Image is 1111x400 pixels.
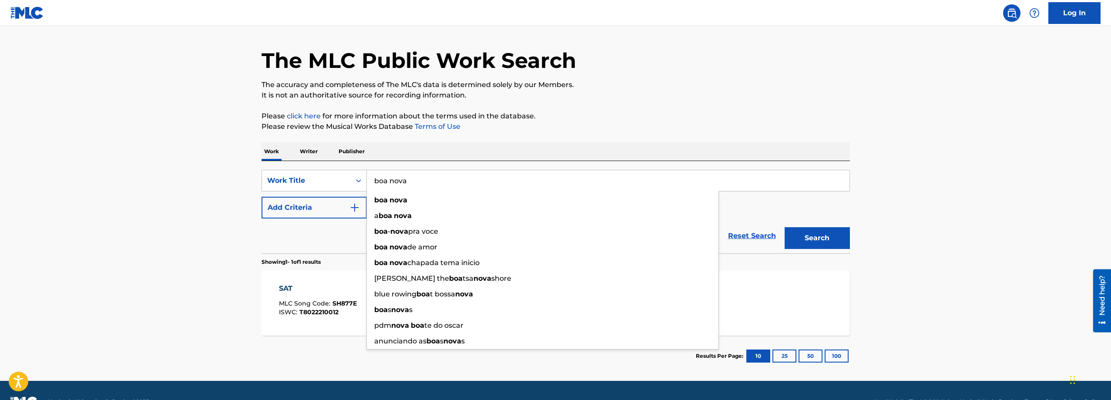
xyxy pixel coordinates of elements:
[461,337,465,345] span: s
[409,306,413,314] span: s
[443,337,461,345] strong: nova
[374,212,379,220] span: a
[413,122,460,131] a: Terms of Use
[473,274,491,282] strong: nova
[440,337,443,345] span: s
[449,274,463,282] strong: boa
[394,212,412,220] strong: nova
[424,321,463,329] span: te do oscar
[408,227,438,235] span: pra voce
[1070,367,1075,393] div: Drag
[374,243,388,251] strong: boa
[374,274,449,282] span: [PERSON_NAME] the
[825,350,849,363] button: 100
[279,299,332,307] span: MLC Song Code :
[262,47,576,74] h1: The MLC Public Work Search
[374,306,388,314] strong: boa
[411,321,424,329] strong: boa
[724,226,780,245] a: Reset Search
[262,111,850,121] p: Please for more information about the terms used in the database.
[262,197,367,218] button: Add Criteria
[374,337,426,345] span: anunciando as
[389,243,407,251] strong: nova
[10,7,44,19] img: MLC Logo
[455,290,473,298] strong: nova
[374,227,388,235] strong: boa
[262,258,321,266] p: Showing 1 - 1 of 1 results
[1026,4,1043,22] div: Help
[1007,8,1017,18] img: search
[374,196,388,204] strong: boa
[379,212,392,220] strong: boa
[391,306,409,314] strong: nova
[390,227,408,235] strong: nova
[407,243,437,251] span: de amor
[430,290,455,298] span: t bossa
[332,299,357,307] span: SH877E
[374,290,416,298] span: blue rowing
[267,175,346,186] div: Work Title
[1067,358,1111,400] iframe: Chat Widget
[262,80,850,90] p: The accuracy and completeness of The MLC's data is determined solely by our Members.
[262,121,850,132] p: Please review the Musical Works Database
[389,196,407,204] strong: nova
[772,350,796,363] button: 25
[262,142,282,161] p: Work
[388,227,390,235] span: -
[426,337,440,345] strong: boa
[416,290,430,298] strong: boa
[262,90,850,101] p: It is not an authoritative source for recording information.
[785,227,850,249] button: Search
[391,321,409,329] strong: nova
[10,6,21,46] div: Need help?
[287,112,321,120] a: click here
[1048,2,1101,24] a: Log In
[746,350,770,363] button: 10
[388,306,391,314] span: s
[336,142,367,161] p: Publisher
[279,308,299,316] span: ISWC :
[299,308,339,316] span: T8022210012
[799,350,822,363] button: 50
[279,283,357,294] div: SAT
[696,352,745,360] p: Results Per Page:
[491,274,511,282] span: shore
[349,202,360,213] img: 9d2ae6d4665cec9f34b9.svg
[407,259,480,267] span: chapada tema inicio
[1087,269,1111,333] iframe: Resource Center
[262,170,850,253] form: Search Form
[297,142,320,161] p: Writer
[1003,4,1020,22] a: Public Search
[374,321,391,329] span: pdm
[389,259,407,267] strong: nova
[262,270,850,336] a: SATMLC Song Code:SH877EISWC:T8022210012Writers (1)[PERSON_NAME]Recording Artists (36)[PERSON_NAME...
[374,259,388,267] strong: boa
[1029,8,1040,18] img: help
[463,274,473,282] span: tsa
